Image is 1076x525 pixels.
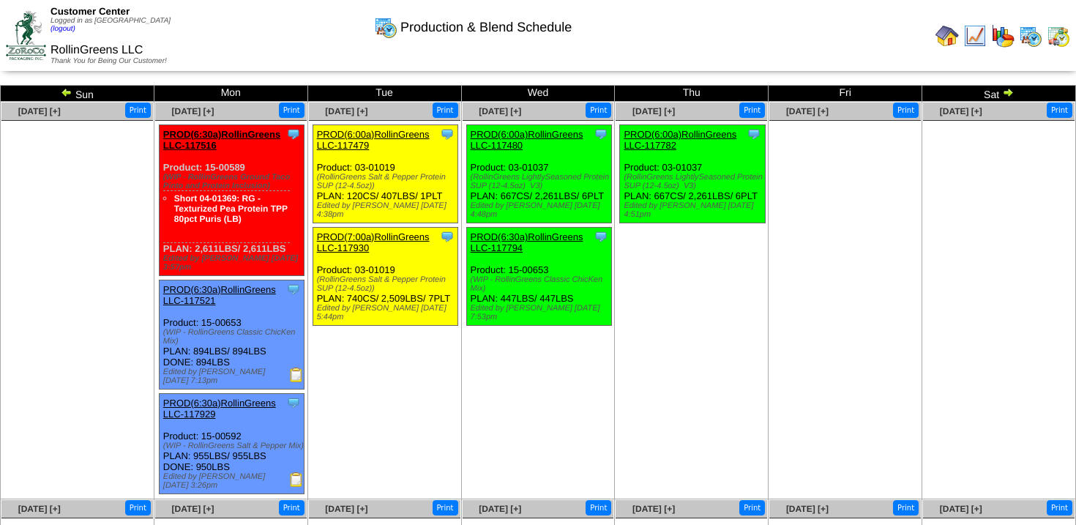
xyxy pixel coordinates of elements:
[940,504,982,514] a: [DATE] [+]
[922,86,1076,102] td: Sat
[163,173,305,190] div: (WIP - RollinGreens Ground Taco Pinto and Protein Inclusion)
[1047,103,1072,118] button: Print
[1047,24,1070,48] img: calendarinout.gif
[739,500,765,515] button: Print
[940,106,982,116] a: [DATE] [+]
[163,129,280,151] a: PROD(6:30a)RollinGreens LLC-117516
[174,193,288,224] a: Short 04-01369: RG - Texturized Pea Protein TPP 80pct Puris (LB)
[289,368,304,382] img: Production Report
[471,304,612,321] div: Edited by [PERSON_NAME] [DATE] 7:53pm
[51,25,75,33] a: (logout)
[51,57,167,65] span: Thank You for Being Our Customer!
[18,504,61,514] a: [DATE] [+]
[317,275,458,293] div: (RollinGreens Salt & Pepper Protein SUP (12-4.5oz))
[154,86,307,102] td: Mon
[289,472,304,487] img: Production Report
[1002,86,1014,98] img: arrowright.gif
[286,395,301,410] img: Tooltip
[163,284,276,306] a: PROD(6:30a)RollinGreens LLC-117521
[279,500,305,515] button: Print
[440,127,455,141] img: Tooltip
[471,173,612,190] div: (RollinGreens LightlySeasoned Protein SUP (12-4.5oz) V3)
[632,504,675,514] a: [DATE] [+]
[317,231,430,253] a: PROD(7:00a)RollinGreens LLC-117930
[1047,500,1072,515] button: Print
[325,504,367,514] a: [DATE] [+]
[471,275,612,293] div: (WIP - RollinGreens Classic ChicKen Mix)
[466,125,612,223] div: Product: 03-01037 PLAN: 667CS / 2,261LBS / 6PLT
[440,229,455,244] img: Tooltip
[632,106,675,116] a: [DATE] [+]
[317,304,458,321] div: Edited by [PERSON_NAME] [DATE] 5:44pm
[163,368,305,385] div: Edited by [PERSON_NAME] [DATE] 7:13pm
[163,442,305,450] div: (WIP - RollinGreens Salt & Pepper Mix)
[963,24,987,48] img: line_graph.gif
[786,504,829,514] a: [DATE] [+]
[163,328,305,346] div: (WIP - RollinGreens Classic ChicKen Mix)
[594,229,608,244] img: Tooltip
[61,86,72,98] img: arrowleft.gif
[466,228,612,326] div: Product: 15-00653 PLAN: 447LBS / 447LBS
[51,17,171,33] span: Logged in as [GEOGRAPHIC_DATA]
[786,106,829,116] a: [DATE] [+]
[159,280,305,390] div: Product: 15-00653 PLAN: 894LBS / 894LBS DONE: 894LBS
[471,231,583,253] a: PROD(6:30a)RollinGreens LLC-117794
[163,398,276,420] a: PROD(6:30a)RollinGreens LLC-117929
[479,106,521,116] a: [DATE] [+]
[172,106,214,116] a: [DATE] [+]
[159,125,305,276] div: Product: 15-00589 PLAN: 2,611LBS / 2,611LBS
[433,103,458,118] button: Print
[307,86,461,102] td: Tue
[51,6,130,17] span: Customer Center
[6,11,46,60] img: ZoRoCo_Logo(Green%26Foil)%20jpg.webp
[624,201,765,219] div: Edited by [PERSON_NAME] [DATE] 4:51pm
[471,201,612,219] div: Edited by [PERSON_NAME] [DATE] 4:48pm
[1019,24,1042,48] img: calendarprod.gif
[18,106,61,116] a: [DATE] [+]
[620,125,766,223] div: Product: 03-01037 PLAN: 667CS / 2,261LBS / 6PLT
[594,127,608,141] img: Tooltip
[51,44,143,56] span: RollinGreens LLC
[615,86,769,102] td: Thu
[893,103,919,118] button: Print
[159,394,305,494] div: Product: 15-00592 PLAN: 955LBS / 955LBS DONE: 950LBS
[313,228,458,326] div: Product: 03-01019 PLAN: 740CS / 2,509LBS / 7PLT
[991,24,1015,48] img: graph.gif
[286,127,301,141] img: Tooltip
[172,504,214,514] a: [DATE] [+]
[586,103,611,118] button: Print
[893,500,919,515] button: Print
[163,254,305,272] div: Edited by [PERSON_NAME] [DATE] 3:57pm
[433,500,458,515] button: Print
[471,129,583,151] a: PROD(6:00a)RollinGreens LLC-117480
[317,129,430,151] a: PROD(6:00a)RollinGreens LLC-117479
[325,106,367,116] a: [DATE] [+]
[313,125,458,223] div: Product: 03-01019 PLAN: 120CS / 407LBS / 1PLT
[1,86,154,102] td: Sun
[125,103,151,118] button: Print
[286,282,301,297] img: Tooltip
[739,103,765,118] button: Print
[769,86,922,102] td: Fri
[624,173,765,190] div: (RollinGreens LightlySeasoned Protein SUP (12-4.5oz) V3)
[624,129,736,151] a: PROD(6:00a)RollinGreens LLC-117782
[935,24,959,48] img: home.gif
[163,472,305,490] div: Edited by [PERSON_NAME] [DATE] 3:26pm
[374,15,397,39] img: calendarprod.gif
[586,500,611,515] button: Print
[317,173,458,190] div: (RollinGreens Salt & Pepper Protein SUP (12-4.5oz))
[125,500,151,515] button: Print
[400,20,572,35] span: Production & Blend Schedule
